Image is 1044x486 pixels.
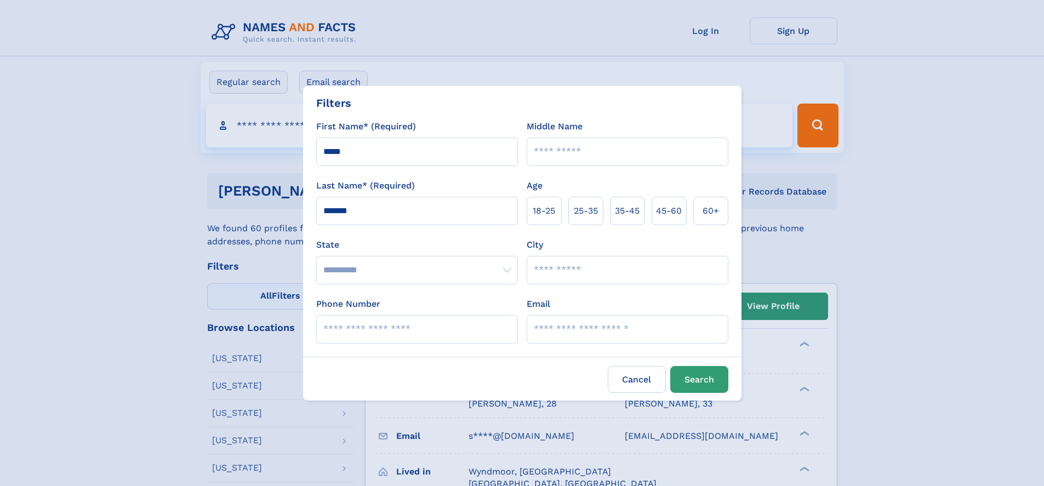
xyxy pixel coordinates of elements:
[527,238,543,251] label: City
[608,366,666,393] label: Cancel
[533,204,555,218] span: 18‑25
[316,238,518,251] label: State
[316,95,351,111] div: Filters
[527,298,550,311] label: Email
[656,204,682,218] span: 45‑60
[316,179,415,192] label: Last Name* (Required)
[527,179,543,192] label: Age
[316,298,380,311] label: Phone Number
[615,204,640,218] span: 35‑45
[574,204,598,218] span: 25‑35
[670,366,728,393] button: Search
[527,120,583,133] label: Middle Name
[703,204,719,218] span: 60+
[316,120,416,133] label: First Name* (Required)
